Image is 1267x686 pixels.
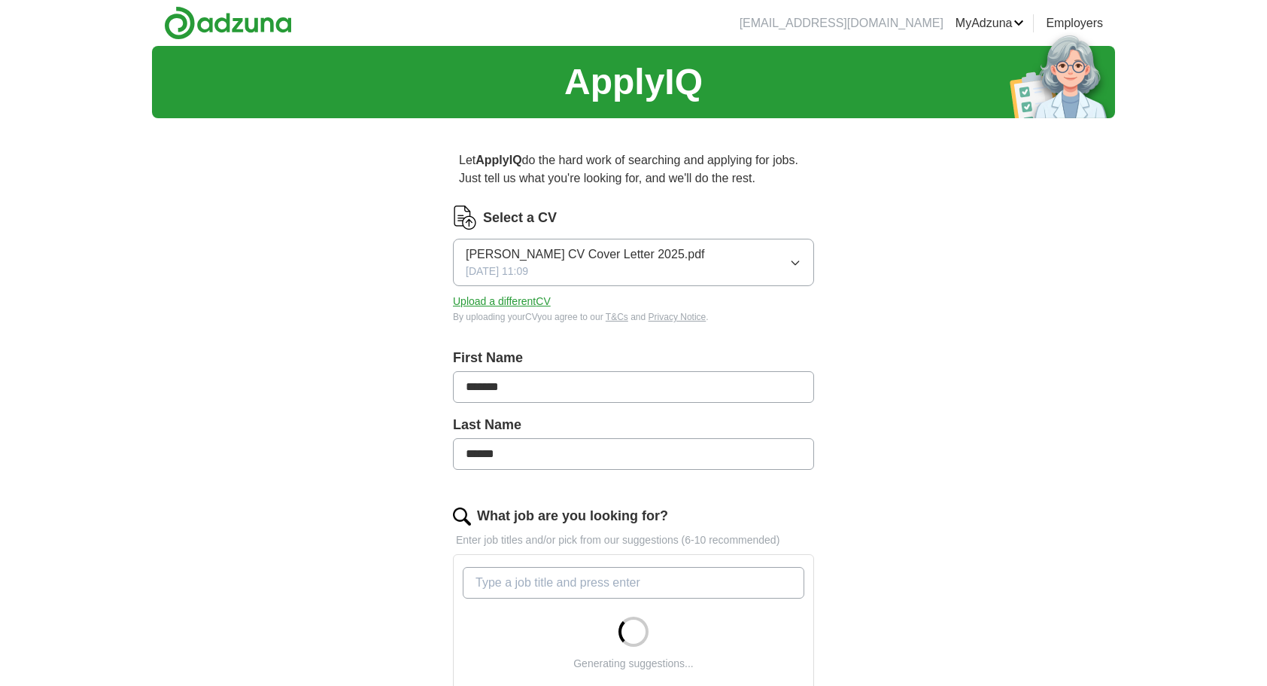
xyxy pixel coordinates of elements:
[573,656,694,672] div: Generating suggestions...
[453,310,814,324] div: By uploading your CV you agree to our and .
[1046,14,1103,32] a: Employers
[453,206,477,230] img: CV Icon
[483,208,557,228] label: Select a CV
[476,154,521,166] strong: ApplyIQ
[606,312,628,322] a: T&Cs
[740,14,943,32] li: [EMAIL_ADDRESS][DOMAIN_NAME]
[453,415,814,435] label: Last Name
[466,264,528,279] span: [DATE] 11:09
[649,312,706,322] a: Privacy Notice
[956,14,1025,32] a: MyAdzuna
[453,532,814,548] p: Enter job titles and/or pick from our suggestions (6-10 recommended)
[477,506,668,526] label: What job are you looking for?
[453,508,471,526] img: search.png
[564,55,703,109] h1: ApplyIQ
[453,348,814,368] label: First Name
[453,145,814,194] p: Let do the hard work of searching and applying for jobs. Just tell us what you're looking for, an...
[164,6,292,40] img: Adzuna logo
[466,245,704,264] span: [PERSON_NAME] CV Cover Letter 2025.pdf
[453,294,551,309] button: Upload a differentCV
[463,567,804,599] input: Type a job title and press enter
[453,239,814,286] button: [PERSON_NAME] CV Cover Letter 2025.pdf[DATE] 11:09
